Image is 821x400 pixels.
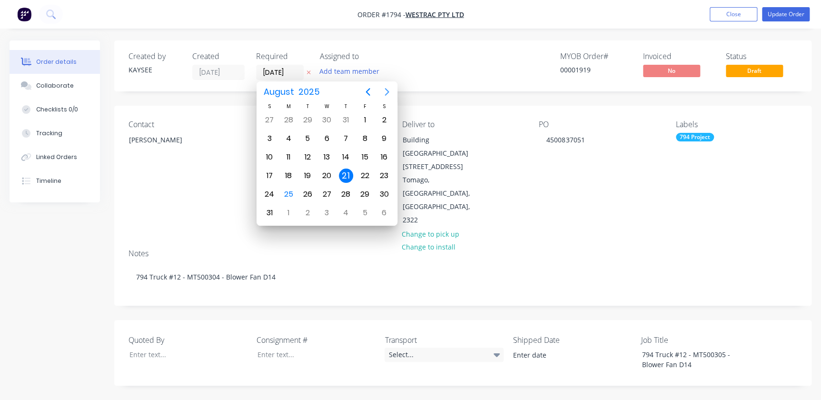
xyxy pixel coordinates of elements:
[377,82,396,101] button: Next page
[643,65,700,77] span: No
[129,262,797,291] div: 794 Truck #12 - MT500304 - Blower Fan D14
[10,98,100,121] button: Checklists 0/0
[262,113,277,127] div: Sunday, July 27, 2025
[560,52,632,61] div: MYOB Order #
[300,206,315,220] div: Tuesday, September 2, 2025
[10,74,100,98] button: Collaborate
[281,169,296,183] div: Monday, August 18, 2025
[377,150,391,164] div: Saturday, August 16, 2025
[10,121,100,145] button: Tracking
[710,7,757,21] button: Close
[281,150,296,164] div: Monday, August 11, 2025
[281,206,296,220] div: Monday, September 1, 2025
[36,81,74,90] div: Collaborate
[262,187,277,201] div: Sunday, August 24, 2025
[17,7,31,21] img: Factory
[296,83,322,100] span: 2025
[281,131,296,146] div: Monday, August 4, 2025
[260,102,279,110] div: S
[539,133,592,147] div: 4500837051
[377,131,391,146] div: Saturday, August 9, 2025
[377,113,391,127] div: Saturday, August 2, 2025
[129,65,181,75] div: KAYSEE
[129,334,247,346] label: Quoted By
[339,169,353,183] div: Thursday, August 21, 2025
[358,113,372,127] div: Friday, August 1, 2025
[257,83,326,100] button: August2025
[385,348,504,362] div: Select...
[319,113,334,127] div: Wednesday, July 30, 2025
[10,145,100,169] button: Linked Orders
[300,169,315,183] div: Tuesday, August 19, 2025
[300,187,315,201] div: Tuesday, August 26, 2025
[319,187,334,201] div: Wednesday, August 27, 2025
[339,187,353,201] div: Thursday, August 28, 2025
[358,169,372,183] div: Friday, August 22, 2025
[402,120,524,129] div: Deliver to
[129,133,208,147] div: [PERSON_NAME]
[36,105,78,114] div: Checklists 0/0
[320,65,385,78] button: Add team member
[506,348,625,362] input: Enter date
[36,153,77,161] div: Linked Orders
[358,82,377,101] button: Previous page
[262,150,277,164] div: Sunday, August 10, 2025
[377,169,391,183] div: Saturday, August 23, 2025
[129,52,181,61] div: Created by
[406,10,464,19] a: WesTrac Pty Ltd
[10,50,100,74] button: Order details
[358,150,372,164] div: Friday, August 15, 2025
[300,131,315,146] div: Tuesday, August 5, 2025
[262,206,277,220] div: Sunday, August 31, 2025
[257,334,376,346] label: Consignment #
[726,52,797,61] div: Status
[300,150,315,164] div: Tuesday, August 12, 2025
[513,334,632,346] label: Shipped Date
[726,65,783,77] span: Draft
[339,131,353,146] div: Thursday, August 7, 2025
[762,7,810,21] button: Update Order
[339,150,353,164] div: Thursday, August 14, 2025
[129,249,797,258] div: Notes
[357,10,406,19] span: Order #1794 -
[262,131,277,146] div: Sunday, August 3, 2025
[262,169,277,183] div: Sunday, August 17, 2025
[317,102,336,110] div: W
[539,120,660,129] div: PO
[36,177,61,185] div: Timeline
[358,131,372,146] div: Friday, August 8, 2025
[634,348,753,371] div: 794 Truck #12 - MT500305 - Blower Fan D14
[356,102,375,110] div: F
[339,206,353,220] div: Thursday, September 4, 2025
[298,102,317,110] div: T
[643,52,714,61] div: Invoiced
[256,52,308,61] div: Required
[281,113,296,127] div: Monday, July 28, 2025
[375,102,394,110] div: S
[377,206,391,220] div: Saturday, September 6, 2025
[319,131,334,146] div: Wednesday, August 6, 2025
[129,120,250,129] div: Contact
[395,133,490,227] div: Building [GEOGRAPHIC_DATA][STREET_ADDRESS]Tomago, [GEOGRAPHIC_DATA], [GEOGRAPHIC_DATA], 2322
[339,113,353,127] div: Thursday, July 31, 2025
[121,133,216,163] div: [PERSON_NAME]
[192,52,245,61] div: Created
[10,169,100,193] button: Timeline
[397,227,465,240] button: Change to pick up
[385,334,504,346] label: Transport
[281,187,296,201] div: Today, Monday, August 25, 2025
[676,120,797,129] div: Labels
[36,58,77,66] div: Order details
[315,65,385,78] button: Add team member
[560,65,632,75] div: 00001919
[319,169,334,183] div: Wednesday, August 20, 2025
[676,133,714,141] div: 794 Project
[641,334,760,346] label: Job Title
[377,187,391,201] div: Saturday, August 30, 2025
[336,102,355,110] div: T
[403,173,482,227] div: Tomago, [GEOGRAPHIC_DATA], [GEOGRAPHIC_DATA], 2322
[320,52,415,61] div: Assigned to
[397,240,461,253] button: Change to install
[358,187,372,201] div: Friday, August 29, 2025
